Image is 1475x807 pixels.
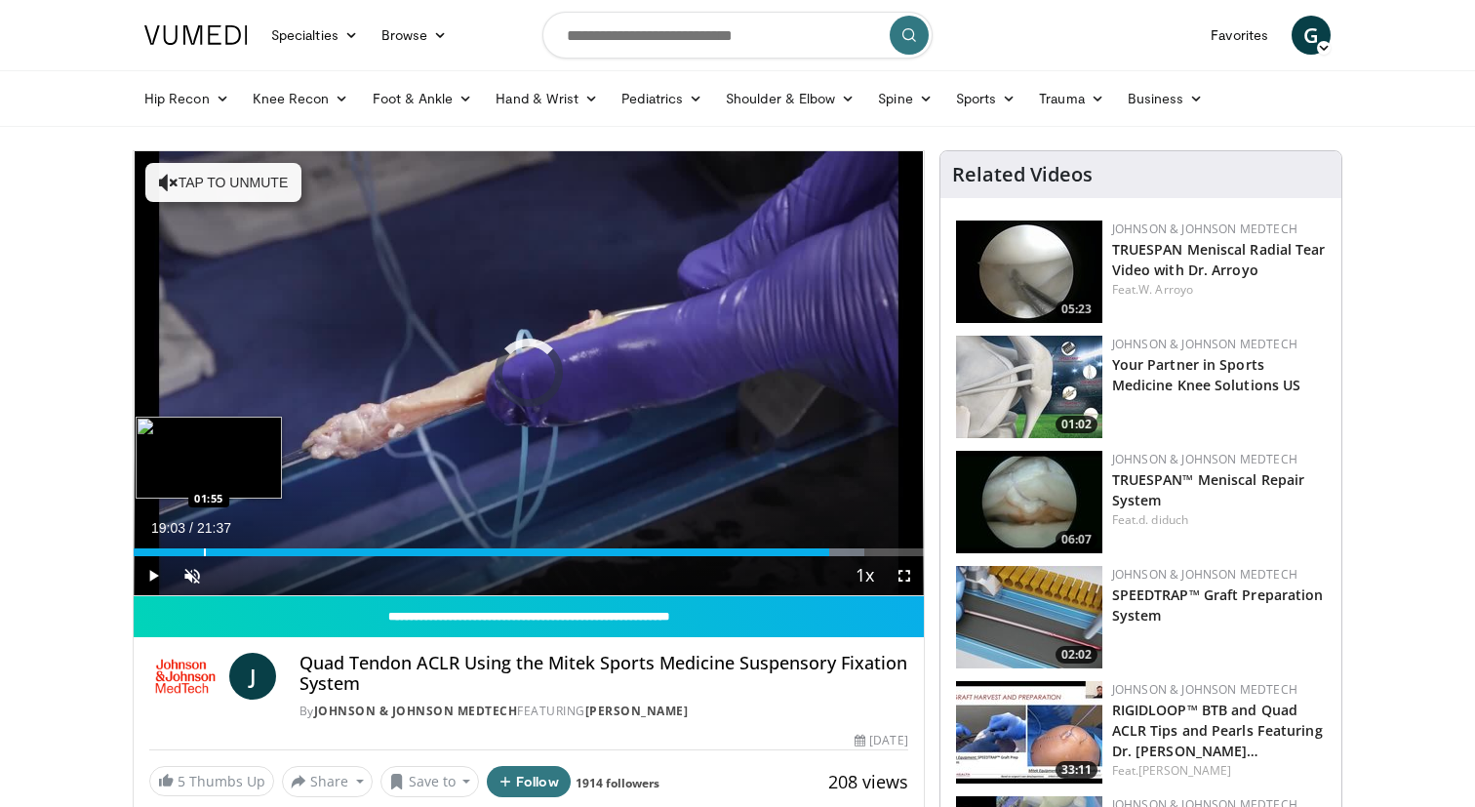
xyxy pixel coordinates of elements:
span: 05:23 [1056,301,1097,318]
a: J [229,653,276,700]
img: 0543fda4-7acd-4b5c-b055-3730b7e439d4.150x105_q85_crop-smart_upscale.jpg [956,336,1102,438]
a: Johnson & Johnson MedTech [1112,451,1297,467]
a: Shoulder & Elbow [714,79,866,118]
a: 01:02 [956,336,1102,438]
button: Play [134,556,173,595]
span: 5 [178,772,185,790]
a: Your Partner in Sports Medicine Knee Solutions US [1112,355,1301,394]
input: Search topics, interventions [542,12,933,59]
a: [PERSON_NAME] [585,703,689,719]
img: e42d750b-549a-4175-9691-fdba1d7a6a0f.150x105_q85_crop-smart_upscale.jpg [956,451,1102,553]
h4: Related Videos [952,163,1093,186]
span: 21:37 [197,520,231,536]
a: [PERSON_NAME] [1138,762,1231,779]
a: Johnson & Johnson MedTech [1112,681,1297,698]
img: a9cbc79c-1ae4-425c-82e8-d1f73baa128b.150x105_q85_crop-smart_upscale.jpg [956,221,1102,323]
a: SPEEDTRAP™ Graft Preparation System [1112,585,1324,625]
img: VuMedi Logo [144,25,248,45]
a: TRUESPAN Meniscal Radial Tear Video with Dr. Arroyo [1112,240,1326,279]
a: Sports [944,79,1028,118]
span: 208 views [828,770,908,793]
h4: Quad Tendon ACLR Using the Mitek Sports Medicine Suspensory Fixation System [299,653,908,695]
div: By FEATURING [299,703,908,720]
a: G [1292,16,1331,55]
button: Share [282,766,373,797]
a: 1914 followers [576,775,659,791]
a: Pediatrics [610,79,714,118]
a: Trauma [1027,79,1116,118]
button: Save to [380,766,480,797]
a: Foot & Ankle [361,79,485,118]
a: Spine [866,79,943,118]
a: Browse [370,16,459,55]
a: Hip Recon [133,79,241,118]
img: 4bc3a03c-f47c-4100-84fa-650097507746.150x105_q85_crop-smart_upscale.jpg [956,681,1102,784]
a: W. Arroyo [1138,281,1193,298]
span: 33:11 [1056,761,1097,779]
a: RIGIDLOOP™ BTB and Quad ACLR Tips and Pearls Featuring Dr. [PERSON_NAME]… [1112,701,1323,760]
span: 02:02 [1056,646,1097,664]
span: 19:03 [151,520,185,536]
div: Feat. [1112,762,1326,780]
button: Unmute [173,556,212,595]
a: Favorites [1199,16,1280,55]
a: d. diduch [1138,511,1188,528]
a: Johnson & Johnson MedTech [314,703,518,719]
span: 01:02 [1056,416,1097,433]
a: 33:11 [956,681,1102,784]
img: image.jpeg [136,417,282,499]
span: 06:07 [1056,531,1097,548]
span: / [189,520,193,536]
a: Johnson & Johnson MedTech [1112,221,1297,237]
button: Tap to unmute [145,163,301,202]
img: Johnson & Johnson MedTech [149,653,221,700]
a: 02:02 [956,566,1102,668]
a: 5 Thumbs Up [149,766,274,796]
a: Johnson & Johnson MedTech [1112,566,1297,583]
div: Feat. [1112,281,1326,299]
a: 05:23 [956,221,1102,323]
div: Feat. [1112,511,1326,529]
div: [DATE] [855,732,907,749]
a: Knee Recon [241,79,361,118]
div: Progress Bar [134,548,924,556]
a: TRUESPAN™ Meniscal Repair System [1112,470,1305,509]
button: Follow [487,766,571,797]
a: Specialties [259,16,370,55]
button: Fullscreen [885,556,924,595]
img: a46a2fe1-2704-4a9e-acc3-1c278068f6c4.150x105_q85_crop-smart_upscale.jpg [956,566,1102,668]
a: Business [1116,79,1216,118]
video-js: Video Player [134,151,924,596]
a: Hand & Wrist [484,79,610,118]
a: Johnson & Johnson MedTech [1112,336,1297,352]
button: Playback Rate [846,556,885,595]
a: 06:07 [956,451,1102,553]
